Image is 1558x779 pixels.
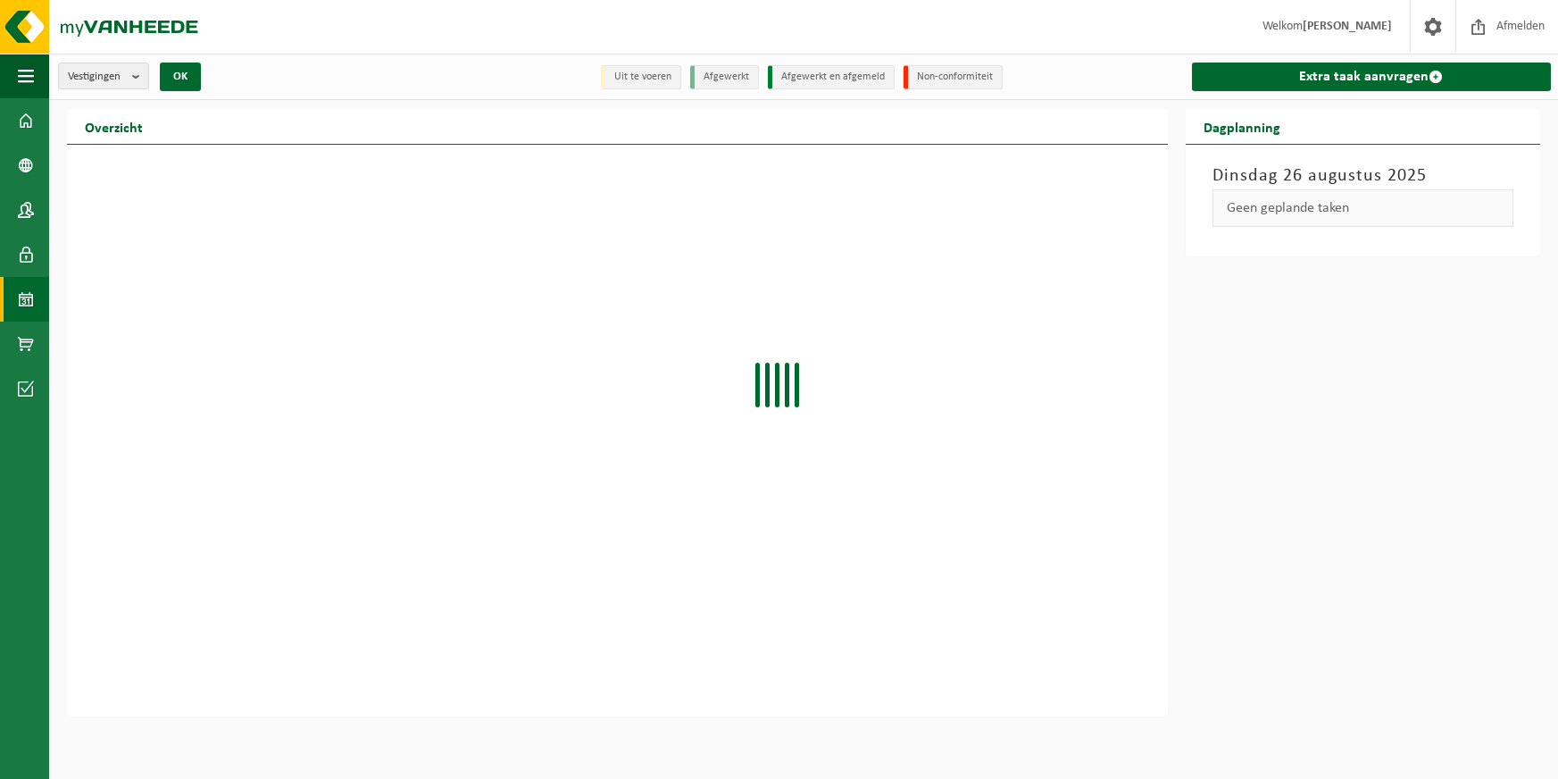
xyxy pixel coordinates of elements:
h3: Dinsdag 26 augustus 2025 [1212,163,1514,189]
div: Geen geplande taken [1212,189,1514,227]
h2: Dagplanning [1186,109,1298,144]
li: Afgewerkt en afgemeld [768,65,895,89]
a: Extra taak aanvragen [1192,63,1552,91]
button: Vestigingen [58,63,149,89]
li: Non-conformiteit [904,65,1003,89]
li: Afgewerkt [690,65,759,89]
h2: Overzicht [67,109,161,144]
li: Uit te voeren [601,65,681,89]
strong: [PERSON_NAME] [1303,20,1392,33]
span: Vestigingen [68,63,125,90]
button: OK [160,63,201,91]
